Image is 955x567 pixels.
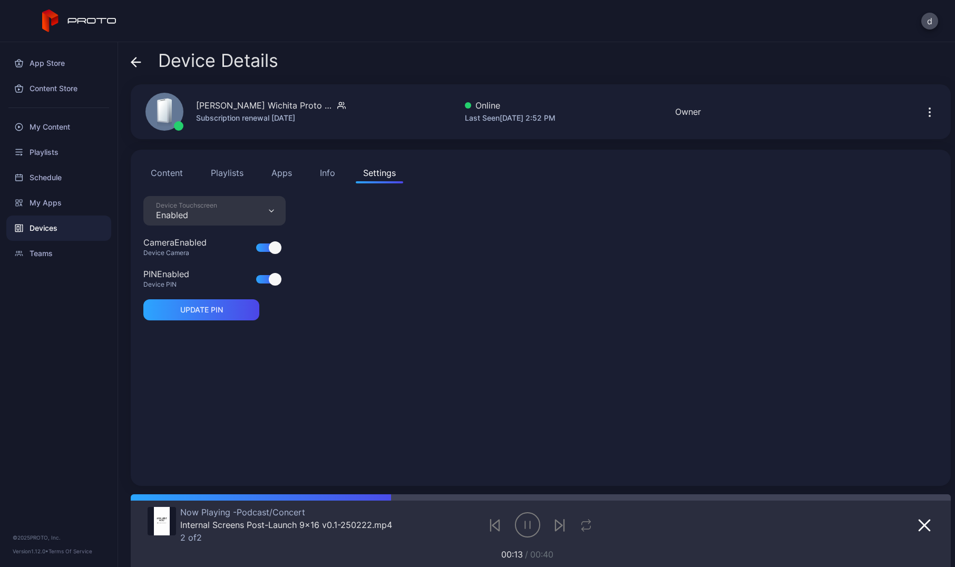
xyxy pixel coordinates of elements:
[180,306,223,314] div: UPDATE PIN
[313,162,343,183] button: Info
[156,201,217,210] div: Device Touchscreen
[465,112,556,124] div: Last Seen [DATE] 2:52 PM
[48,548,92,554] a: Terms Of Service
[13,533,105,542] div: © 2025 PROTO, Inc.
[6,190,111,216] a: My Apps
[196,99,333,112] div: [PERSON_NAME] Wichita Proto Luma
[6,216,111,241] a: Devices
[530,549,553,560] span: 00:40
[6,76,111,101] a: Content Store
[13,548,48,554] span: Version 1.12.0 •
[6,140,111,165] a: Playlists
[143,196,286,226] button: Device TouchscreenEnabled
[203,162,251,183] button: Playlists
[156,210,217,220] div: Enabled
[143,299,259,320] button: UPDATE PIN
[196,112,346,124] div: Subscription renewal [DATE]
[143,162,190,183] button: Content
[233,507,305,517] span: Podcast/Concert
[6,51,111,76] a: App Store
[180,520,392,530] div: Internal Screens Post-Launch 9x16 v0.1-250222.mp4
[356,162,403,183] button: Settings
[6,165,111,190] a: Schedule
[363,167,396,179] div: Settings
[525,549,528,560] span: /
[180,532,392,543] div: 2 of 2
[158,51,278,71] span: Device Details
[143,268,189,280] div: PIN Enabled
[675,105,701,118] div: Owner
[143,249,219,257] div: Device Camera
[264,162,299,183] button: Apps
[143,236,207,249] div: Camera Enabled
[320,167,335,179] div: Info
[180,507,392,517] div: Now Playing
[501,549,523,560] span: 00:13
[6,114,111,140] a: My Content
[465,99,556,112] div: Online
[921,13,938,30] button: d
[6,241,111,266] a: Teams
[143,280,202,289] div: Device PIN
